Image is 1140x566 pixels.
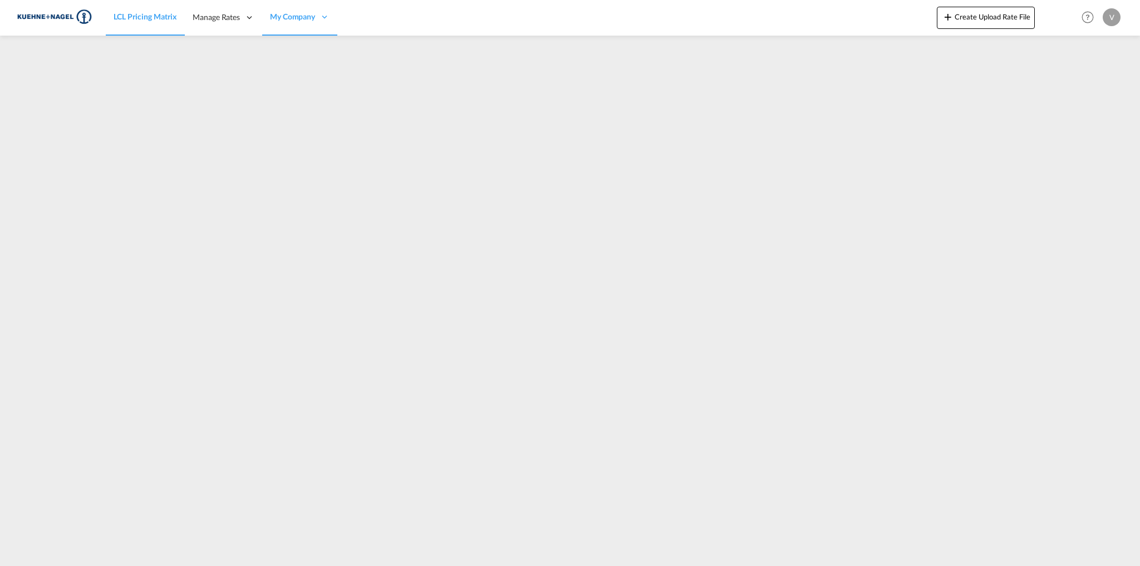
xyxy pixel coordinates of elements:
span: Manage Rates [193,12,240,23]
div: V [1103,8,1121,26]
span: Help [1078,8,1097,27]
img: 36441310f41511efafde313da40ec4a4.png [17,5,92,30]
button: icon-plus 400-fgCreate Upload Rate File [937,7,1035,29]
md-icon: icon-plus 400-fg [941,10,955,23]
div: Help [1078,8,1103,28]
span: LCL Pricing Matrix [114,12,177,21]
span: My Company [270,11,315,22]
